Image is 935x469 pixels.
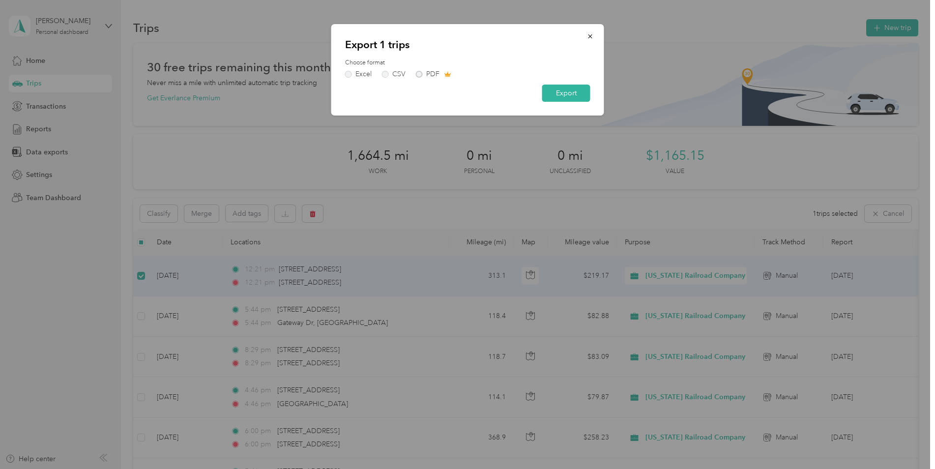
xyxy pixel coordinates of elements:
[880,414,935,469] iframe: Everlance-gr Chat Button Frame
[345,38,590,52] p: Export 1 trips
[542,85,590,102] button: Export
[345,59,590,67] label: Choose format
[392,71,406,78] div: CSV
[355,71,372,78] div: Excel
